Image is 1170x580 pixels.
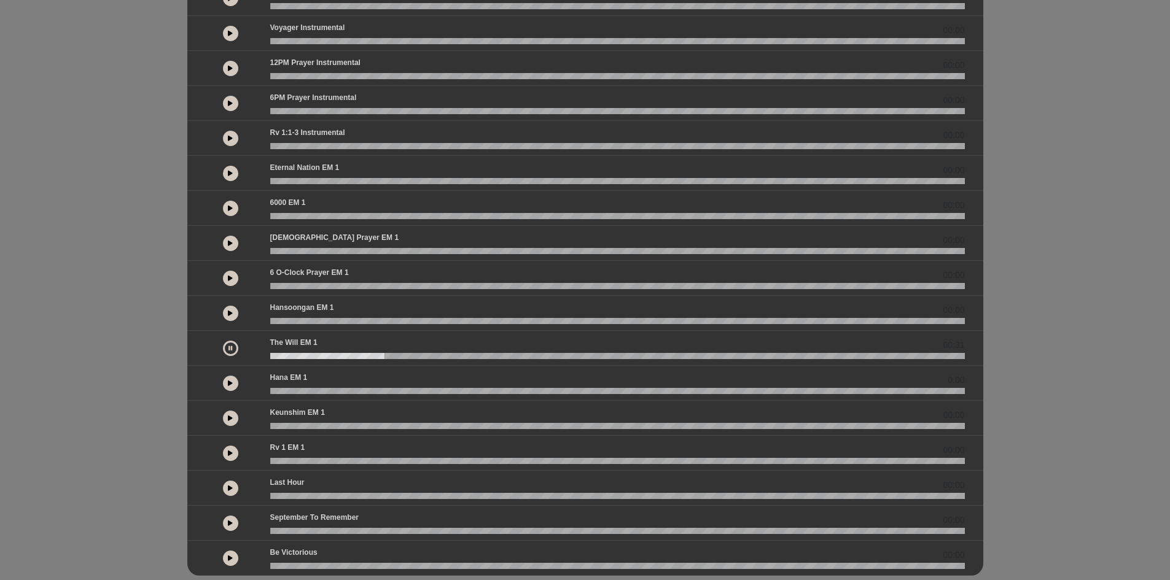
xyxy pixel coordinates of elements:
p: September to Remember [270,512,359,523]
span: 00:00 [943,269,964,282]
p: Last Hour [270,477,305,488]
p: Rv 1 EM 1 [270,442,305,453]
p: 6 o-clock prayer EM 1 [270,267,349,278]
span: 00:00 [943,304,964,317]
p: Eternal Nation EM 1 [270,162,340,173]
span: 00:00 [943,164,964,177]
p: Be Victorious [270,547,318,558]
span: 00:00 [943,234,964,247]
span: 00:00 [943,199,964,212]
span: 00:00 [943,549,964,562]
p: 12PM Prayer Instrumental [270,57,361,68]
p: Hansoongan EM 1 [270,302,334,313]
span: 00:00 [943,129,964,142]
p: The Will EM 1 [270,337,318,348]
p: Hana EM 1 [270,372,308,383]
p: 6PM Prayer Instrumental [270,92,357,103]
span: 00:00 [943,444,964,457]
p: Keunshim EM 1 [270,407,325,418]
span: 00:00 [943,409,964,422]
p: [DEMOGRAPHIC_DATA] prayer EM 1 [270,232,399,243]
span: 00:00 [943,479,964,492]
span: 00:00 [943,514,964,527]
span: 00:00 [943,94,964,107]
p: 6000 EM 1 [270,197,306,208]
span: 00:31 [943,339,964,352]
span: 0.00 [948,374,964,387]
span: 00:00 [943,24,964,37]
p: Rv 1:1-3 Instrumental [270,127,345,138]
p: Voyager Instrumental [270,22,345,33]
span: 00:00 [943,59,964,72]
